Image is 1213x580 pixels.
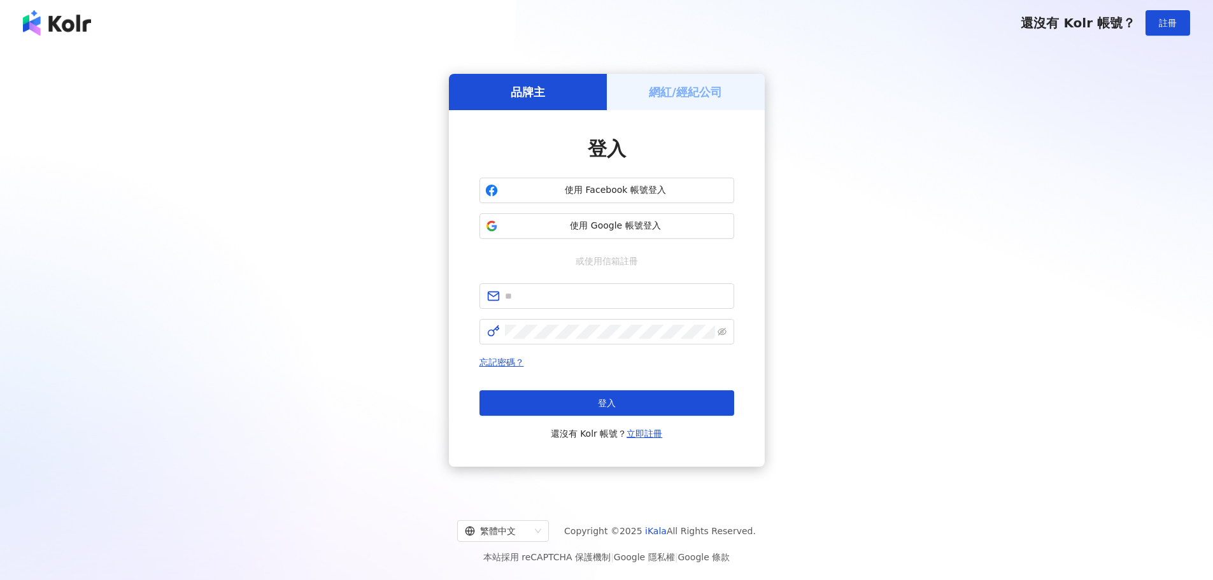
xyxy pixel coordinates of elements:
[465,521,530,541] div: 繁體中文
[23,10,91,36] img: logo
[479,390,734,416] button: 登入
[614,552,675,562] a: Google 隱私權
[567,254,647,268] span: 或使用信箱註冊
[718,327,727,336] span: eye-invisible
[479,357,524,367] a: 忘記密碼？
[598,398,616,408] span: 登入
[649,84,722,100] h5: 網紅/經紀公司
[479,213,734,239] button: 使用 Google 帳號登入
[627,428,662,439] a: 立即註冊
[551,426,663,441] span: 還沒有 Kolr 帳號？
[479,178,734,203] button: 使用 Facebook 帳號登入
[675,552,678,562] span: |
[564,523,756,539] span: Copyright © 2025 All Rights Reserved.
[503,220,728,232] span: 使用 Google 帳號登入
[1159,18,1177,28] span: 註冊
[1146,10,1190,36] button: 註冊
[503,184,728,197] span: 使用 Facebook 帳號登入
[1021,15,1135,31] span: 還沒有 Kolr 帳號？
[645,526,667,536] a: iKala
[483,549,730,565] span: 本站採用 reCAPTCHA 保護機制
[511,84,545,100] h5: 品牌主
[677,552,730,562] a: Google 條款
[611,552,614,562] span: |
[588,138,626,160] span: 登入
